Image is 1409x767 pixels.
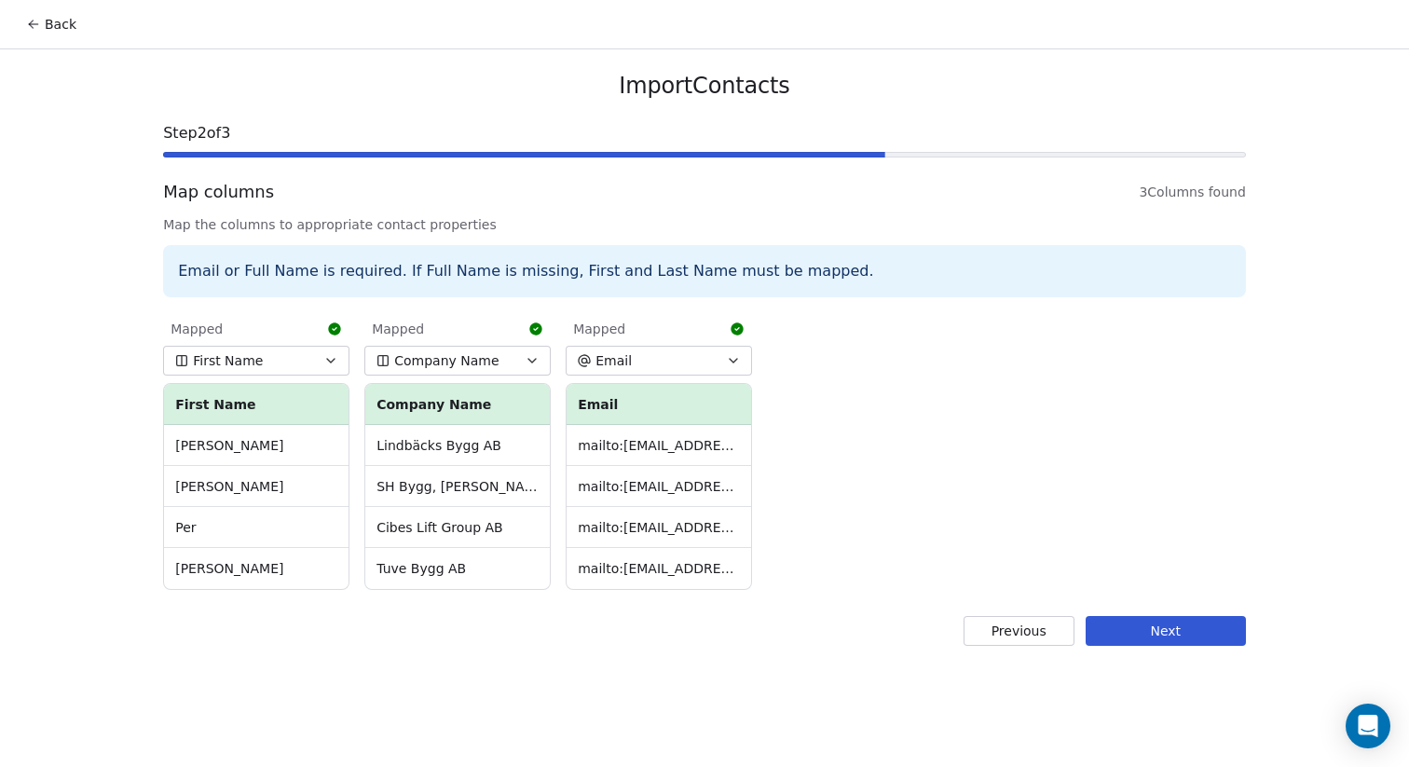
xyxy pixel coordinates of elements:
[964,616,1074,646] button: Previous
[164,548,349,589] td: [PERSON_NAME]
[171,320,223,338] span: Mapped
[365,384,550,425] th: Company Name
[163,215,1246,234] span: Map the columns to appropriate contact properties
[164,466,349,507] td: [PERSON_NAME]
[567,425,751,466] td: mailto:[EMAIL_ADDRESS][DOMAIN_NAME]
[567,507,751,548] td: mailto:[EMAIL_ADDRESS][DOMAIN_NAME]
[163,245,1246,297] div: Email or Full Name is required. If Full Name is missing, First and Last Name must be mapped.
[163,122,1246,144] span: Step 2 of 3
[164,384,349,425] th: First Name
[1346,704,1390,748] div: Open Intercom Messenger
[567,466,751,507] td: mailto:[EMAIL_ADDRESS][DOMAIN_NAME]
[365,466,550,507] td: SH Bygg, [PERSON_NAME] och Anläggning AB
[365,548,550,589] td: Tuve Bygg AB
[164,425,349,466] td: [PERSON_NAME]
[573,320,625,338] span: Mapped
[365,507,550,548] td: Cibes Lift Group AB
[15,7,88,41] button: Back
[567,384,751,425] th: Email
[1139,183,1245,201] span: 3 Columns found
[394,351,499,370] span: Company Name
[372,320,424,338] span: Mapped
[164,507,349,548] td: Per
[1086,616,1246,646] button: Next
[595,351,632,370] span: Email
[365,425,550,466] td: Lindbäcks Bygg AB
[193,351,263,370] span: First Name
[567,548,751,589] td: mailto:[EMAIL_ADDRESS][DOMAIN_NAME]
[619,72,789,100] span: Import Contacts
[163,180,274,204] span: Map columns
